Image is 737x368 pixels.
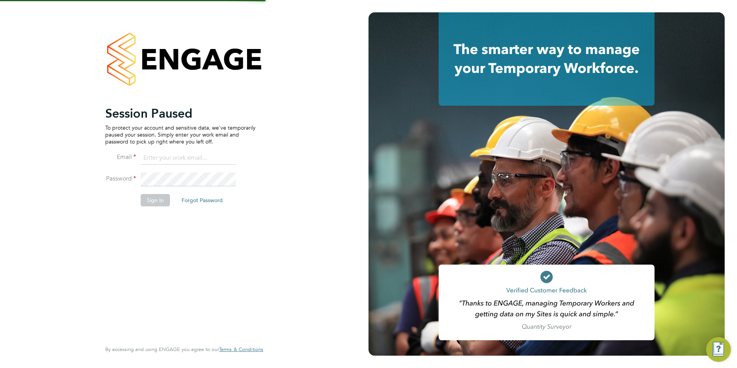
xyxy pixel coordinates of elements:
a: Terms & Conditions [219,346,263,353]
p: To protect your account and sensitive data, we've temporarily paused your session. Simply enter y... [105,124,256,145]
h2: Session Paused [105,106,256,121]
label: Password [105,175,136,183]
input: Enter your work email... [141,151,236,165]
button: Engage Resource Center [706,337,731,362]
span: By accessing and using ENGAGE you agree to our [105,346,263,353]
button: Sign In [141,194,170,206]
button: Forgot Password [175,194,229,206]
label: Email [105,153,136,161]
